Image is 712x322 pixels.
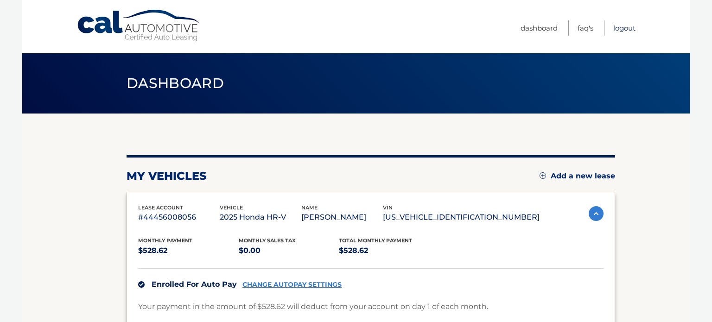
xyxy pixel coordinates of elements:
a: Logout [613,20,636,36]
img: add.svg [540,172,546,179]
span: Enrolled For Auto Pay [152,280,237,289]
h2: my vehicles [127,169,207,183]
p: $0.00 [239,244,339,257]
a: Add a new lease [540,171,615,181]
p: Your payment in the amount of $528.62 will deduct from your account on day 1 of each month. [138,300,488,313]
span: name [301,204,318,211]
img: check.svg [138,281,145,288]
a: Dashboard [521,20,558,36]
p: [US_VEHICLE_IDENTIFICATION_NUMBER] [383,211,540,224]
p: 2025 Honda HR-V [220,211,301,224]
span: Monthly sales Tax [239,237,296,244]
span: Total Monthly Payment [339,237,412,244]
span: vin [383,204,393,211]
a: FAQ's [578,20,593,36]
span: Dashboard [127,75,224,92]
p: $528.62 [339,244,439,257]
a: CHANGE AUTOPAY SETTINGS [242,281,342,289]
span: lease account [138,204,183,211]
p: $528.62 [138,244,239,257]
img: accordion-active.svg [589,206,604,221]
span: vehicle [220,204,243,211]
span: Monthly Payment [138,237,192,244]
p: [PERSON_NAME] [301,211,383,224]
p: #44456008056 [138,211,220,224]
a: Cal Automotive [76,9,202,42]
